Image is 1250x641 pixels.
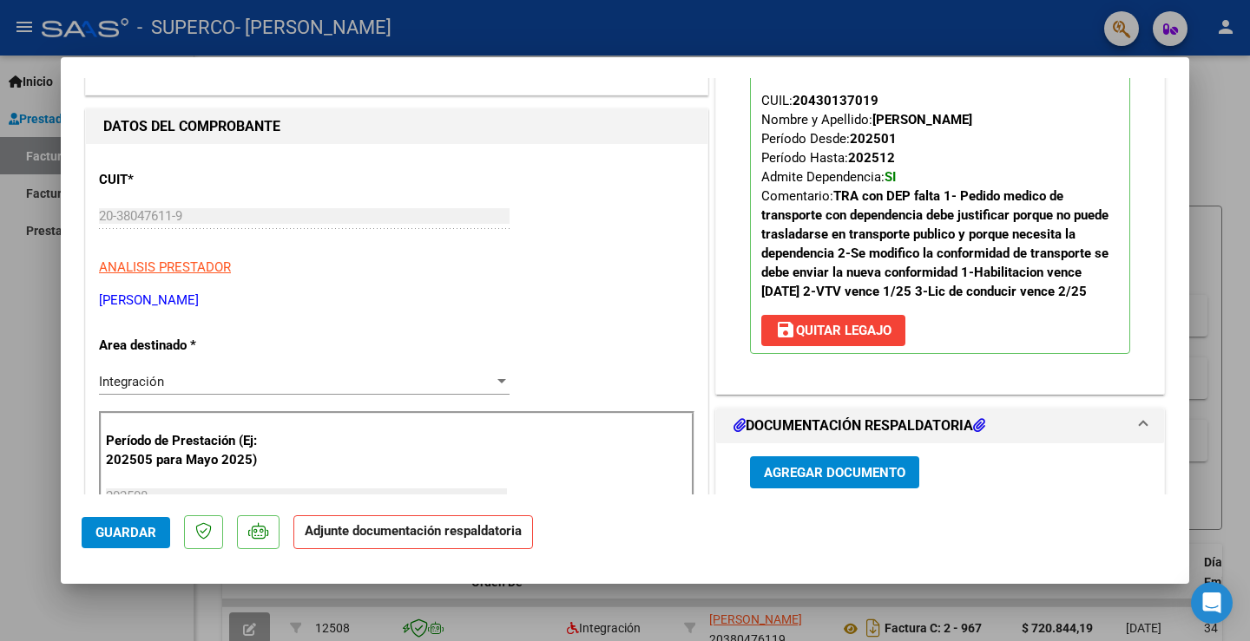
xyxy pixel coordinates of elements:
span: ANALISIS PRESTADOR [99,259,231,275]
h1: DOCUMENTACIÓN RESPALDATORIA [734,415,985,436]
strong: Adjunte documentación respaldatoria [305,523,522,539]
strong: DATOS DEL COMPROBANTE [103,118,280,134]
span: Guardar [95,525,156,540]
p: Legajo preaprobado para Período de Prestación: [750,28,1130,354]
span: Quitar Legajo [775,323,891,338]
span: Agregar Documento [764,465,905,481]
strong: [PERSON_NAME] [872,112,972,128]
div: PREAPROBACIÓN PARA INTEGRACION [716,2,1164,394]
strong: 202501 [850,131,897,147]
p: [PERSON_NAME] [99,291,694,311]
mat-icon: save [775,319,796,340]
button: Guardar [82,517,170,548]
button: Agregar Documento [750,456,919,488]
div: Open Intercom Messenger [1191,582,1233,624]
span: Integración [99,374,164,389]
span: Comentario: [761,188,1109,299]
button: Quitar Legajo [761,315,905,346]
mat-expansion-panel-header: DOCUMENTACIÓN RESPALDATORIA [716,409,1164,443]
strong: SI [885,169,896,185]
strong: TRA con DEP falta 1- Pedido medico de transporte con dependencia debe justificar porque no puede ... [761,188,1109,299]
p: Período de Prestación (Ej: 202505 para Mayo 2025) [106,431,280,470]
div: 20430137019 [793,91,878,110]
strong: 202512 [848,150,895,166]
span: CUIL: Nombre y Apellido: Período Desde: Período Hasta: Admite Dependencia: [761,93,1109,299]
p: Area destinado * [99,336,278,356]
p: CUIT [99,170,278,190]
